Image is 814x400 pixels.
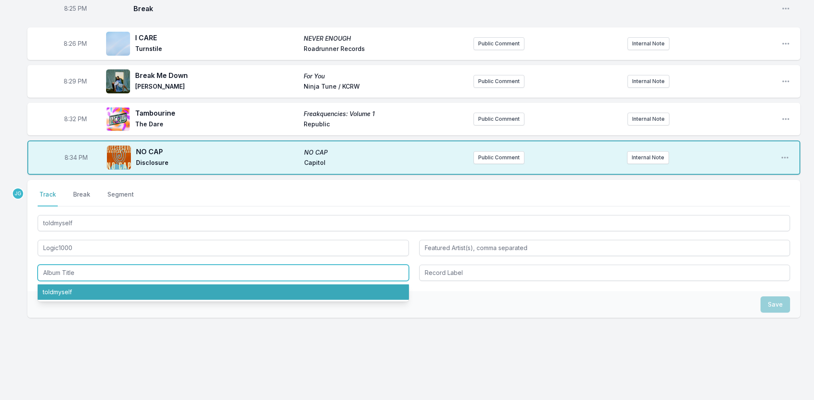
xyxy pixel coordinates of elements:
[38,190,58,206] button: Track
[106,190,136,206] button: Segment
[136,158,299,169] span: Disclosure
[38,265,409,281] input: Album Title
[135,70,299,81] span: Break Me Down
[64,39,87,48] span: Timestamp
[304,110,467,118] span: Freakquencies: Volume 1
[419,240,790,256] input: Featured Artist(s), comma separated
[781,4,790,13] button: Open playlist item options
[474,151,524,164] button: Public Comment
[761,296,790,313] button: Save
[781,77,790,86] button: Open playlist item options
[781,39,790,48] button: Open playlist item options
[71,190,92,206] button: Break
[38,284,409,300] li: toldmyself
[106,107,130,131] img: Freakquencies: Volume 1
[474,113,524,125] button: Public Comment
[628,75,669,88] button: Internal Note
[64,4,87,13] span: Timestamp
[304,120,467,130] span: Republic
[38,240,409,256] input: Artist
[304,45,467,55] span: Roadrunner Records
[38,215,790,231] input: Track Title
[419,265,790,281] input: Record Label
[304,82,467,93] span: Ninja Tune / KCRW
[474,37,524,50] button: Public Comment
[136,146,299,157] span: NO CAP
[474,75,524,88] button: Public Comment
[64,77,87,86] span: Timestamp
[304,148,467,157] span: NO CAP
[133,3,775,14] span: Break
[135,120,299,130] span: The Dare
[304,158,467,169] span: Capitol
[781,153,789,162] button: Open playlist item options
[135,33,299,43] span: I CARE
[628,37,669,50] button: Internal Note
[107,146,131,170] img: NO CAP
[135,82,299,93] span: [PERSON_NAME]
[65,153,88,162] span: Timestamp
[627,151,669,164] button: Internal Note
[781,115,790,123] button: Open playlist item options
[135,45,299,55] span: Turnstile
[304,72,467,81] span: For You
[106,69,130,93] img: For You
[135,108,299,118] span: Tambourine
[12,188,24,200] p: Jose Galvan
[628,113,669,125] button: Internal Note
[106,32,130,56] img: NEVER ENOUGH
[304,34,467,43] span: NEVER ENOUGH
[64,115,87,123] span: Timestamp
